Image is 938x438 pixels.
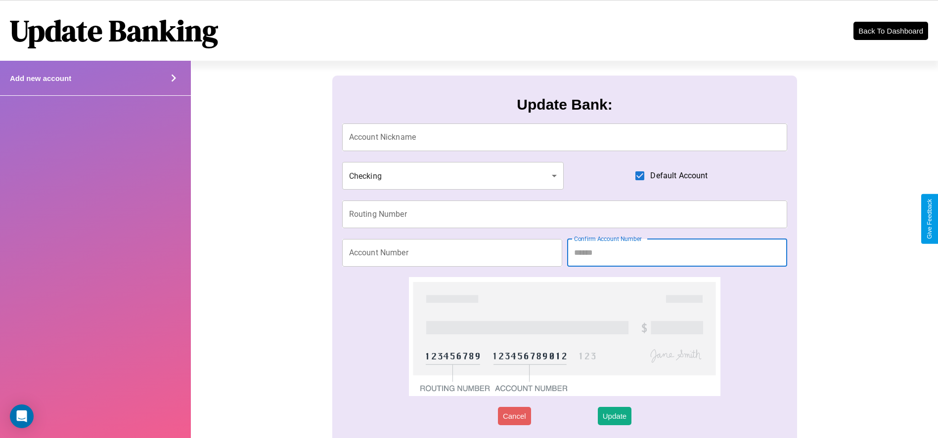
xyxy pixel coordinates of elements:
[574,235,642,243] label: Confirm Account Number
[409,277,721,396] img: check
[517,96,612,113] h3: Update Bank:
[926,199,933,239] div: Give Feedback
[10,404,34,428] div: Open Intercom Messenger
[598,407,631,425] button: Update
[342,162,564,190] div: Checking
[10,10,218,51] h1: Update Banking
[10,74,71,82] h4: Add new account
[853,22,928,40] button: Back To Dashboard
[650,170,708,182] span: Default Account
[498,407,531,425] button: Cancel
